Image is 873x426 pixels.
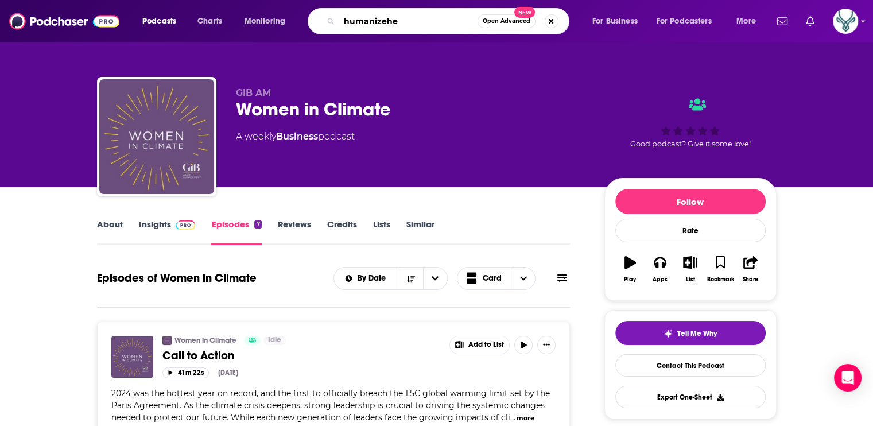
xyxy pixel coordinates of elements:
h1: Episodes of Women in Climate [97,271,257,285]
div: Open Intercom Messenger [834,364,862,392]
span: Logged in as sablestrategy [833,9,858,34]
div: Rate [615,219,766,242]
span: Podcasts [142,13,176,29]
span: New [514,7,535,18]
span: Good podcast? Give it some love! [630,140,751,148]
a: Women in Climate [174,336,236,345]
span: Tell Me Why [677,329,717,338]
a: Charts [190,12,229,30]
a: Business [276,131,318,142]
button: tell me why sparkleTell Me Why [615,321,766,345]
img: tell me why sparkle [664,329,673,338]
span: For Business [592,13,638,29]
img: Women in Climate [99,79,214,194]
a: Show notifications dropdown [773,11,792,31]
button: open menu [134,12,191,30]
span: Add to List [468,340,504,349]
a: InsightsPodchaser Pro [139,219,196,245]
a: Contact This Podcast [615,354,766,377]
div: Share [743,276,758,283]
span: Idle [268,335,281,346]
a: About [97,219,123,245]
span: 2024 was the hottest year on record, and the first to officially breach the 1.5C global warming l... [111,388,550,423]
a: Similar [406,219,434,245]
button: more [517,413,534,423]
button: open menu [423,268,447,289]
button: Show More Button [450,336,510,354]
button: Show More Button [537,336,556,354]
button: Choose View [457,267,536,290]
button: open menu [334,274,399,282]
span: Open Advanced [483,18,530,24]
span: Card [483,274,502,282]
div: Good podcast? Give it some love! [604,87,777,158]
span: For Podcasters [657,13,712,29]
div: List [686,276,695,283]
span: Monitoring [245,13,285,29]
button: open menu [584,12,652,30]
span: ... [510,412,515,423]
button: Export One-Sheet [615,386,766,408]
img: Call to Action [111,336,153,378]
div: 7 [254,220,261,229]
img: Podchaser Pro [176,220,196,230]
button: open menu [728,12,770,30]
button: Bookmark [705,249,735,290]
a: Credits [327,219,357,245]
button: Apps [645,249,675,290]
button: Share [735,249,765,290]
div: Bookmark [707,276,734,283]
div: Apps [653,276,668,283]
div: A weekly podcast [236,130,355,144]
button: Open AdvancedNew [478,14,536,28]
a: Idle [263,336,286,345]
div: Play [624,276,636,283]
a: Episodes7 [211,219,261,245]
button: Follow [615,189,766,214]
span: Charts [197,13,222,29]
button: Sort Direction [399,268,423,289]
div: Search podcasts, credits, & more... [319,8,580,34]
button: open menu [236,12,300,30]
a: Call to Action [162,348,441,363]
a: Show notifications dropdown [801,11,819,31]
span: By Date [358,274,390,282]
div: [DATE] [218,369,238,377]
button: Play [615,249,645,290]
img: User Profile [833,9,858,34]
button: List [675,249,705,290]
span: Call to Action [162,348,234,363]
input: Search podcasts, credits, & more... [339,12,478,30]
span: GIB AM [236,87,271,98]
a: Lists [373,219,390,245]
h2: Choose List sort [333,267,448,290]
a: Reviews [278,219,311,245]
button: open menu [649,12,728,30]
img: Women in Climate [162,336,172,345]
button: 41m 22s [162,367,209,378]
img: Podchaser - Follow, Share and Rate Podcasts [9,10,119,32]
span: More [736,13,756,29]
button: Show profile menu [833,9,858,34]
